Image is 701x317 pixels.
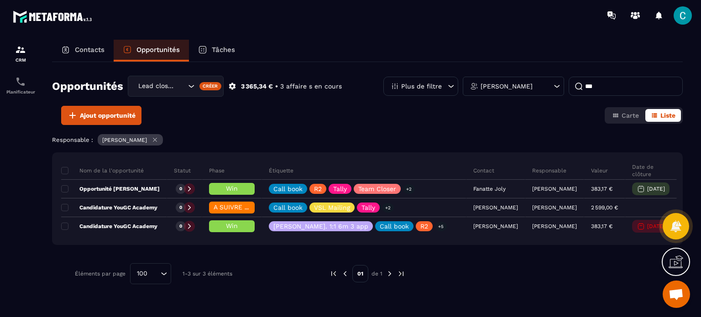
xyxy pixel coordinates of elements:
[2,37,39,69] a: formationformationCRM
[420,223,428,229] p: R2
[80,111,136,120] span: Ajout opportunité
[179,223,182,229] p: 0
[177,81,186,91] input: Search for option
[52,77,123,95] h2: Opportunités
[386,270,394,278] img: next
[179,186,182,192] p: 0
[280,82,342,91] p: 3 affaire s en cours
[591,167,608,174] p: Valeur
[532,167,566,174] p: Responsable
[151,269,158,279] input: Search for option
[397,270,405,278] img: next
[61,223,157,230] p: Candidature YouGC Academy
[134,269,151,279] span: 100
[52,40,114,62] a: Contacts
[199,82,222,90] div: Créer
[179,204,182,211] p: 0
[380,223,409,229] p: Call book
[481,83,533,89] p: [PERSON_NAME]
[273,223,368,229] p: [PERSON_NAME]. 1:1 6m 3 app
[226,222,238,229] span: Win
[273,204,303,211] p: Call book
[330,270,338,278] img: prev
[371,270,382,277] p: de 1
[403,184,415,194] p: +2
[52,136,93,143] p: Responsable :
[13,8,95,25] img: logo
[128,76,224,97] div: Search for option
[209,167,225,174] p: Phase
[401,83,442,89] p: Plus de filtre
[647,223,665,229] p: [DATE]
[189,40,244,62] a: Tâches
[212,46,235,54] p: Tâches
[358,186,396,192] p: Team Closer
[75,270,126,277] p: Éléments par page
[2,69,39,101] a: schedulerschedulerPlanificateur
[645,109,681,122] button: Liste
[333,186,347,192] p: Tally
[591,186,612,192] p: 383,17 €
[314,186,322,192] p: R2
[61,167,144,174] p: Nom de la l'opportunité
[532,223,577,229] p: [PERSON_NAME]
[341,270,349,278] img: prev
[607,109,644,122] button: Carte
[241,82,273,91] p: 3 365,34 €
[275,82,278,91] p: •
[136,81,177,91] span: Lead closing
[2,89,39,94] p: Planificateur
[435,222,447,231] p: +5
[591,223,612,229] p: 383,17 €
[102,137,147,143] p: [PERSON_NAME]
[226,185,238,192] span: Win
[130,263,171,284] div: Search for option
[591,204,618,211] p: 2 599,00 €
[136,46,180,54] p: Opportunités
[15,44,26,55] img: formation
[663,281,690,308] div: Ouvrir le chat
[352,265,368,282] p: 01
[61,185,160,192] p: Opportunité [PERSON_NAME]
[273,186,303,192] p: Call book
[75,46,105,54] p: Contacts
[15,76,26,87] img: scheduler
[473,167,494,174] p: Contact
[632,163,670,178] p: Date de clôture
[114,40,189,62] a: Opportunités
[61,204,157,211] p: Candidature YouGC Academy
[174,167,191,174] p: Statut
[269,167,293,174] p: Étiquette
[214,203,252,211] span: A SUIVRE ⏳
[314,204,350,211] p: VSL Mailing
[361,204,375,211] p: Tally
[660,112,675,119] span: Liste
[532,186,577,192] p: [PERSON_NAME]
[647,186,665,192] p: [DATE]
[532,204,577,211] p: [PERSON_NAME]
[2,57,39,62] p: CRM
[61,106,141,125] button: Ajout opportunité
[622,112,639,119] span: Carte
[382,203,394,213] p: +2
[183,270,232,277] p: 1-3 sur 3 éléments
